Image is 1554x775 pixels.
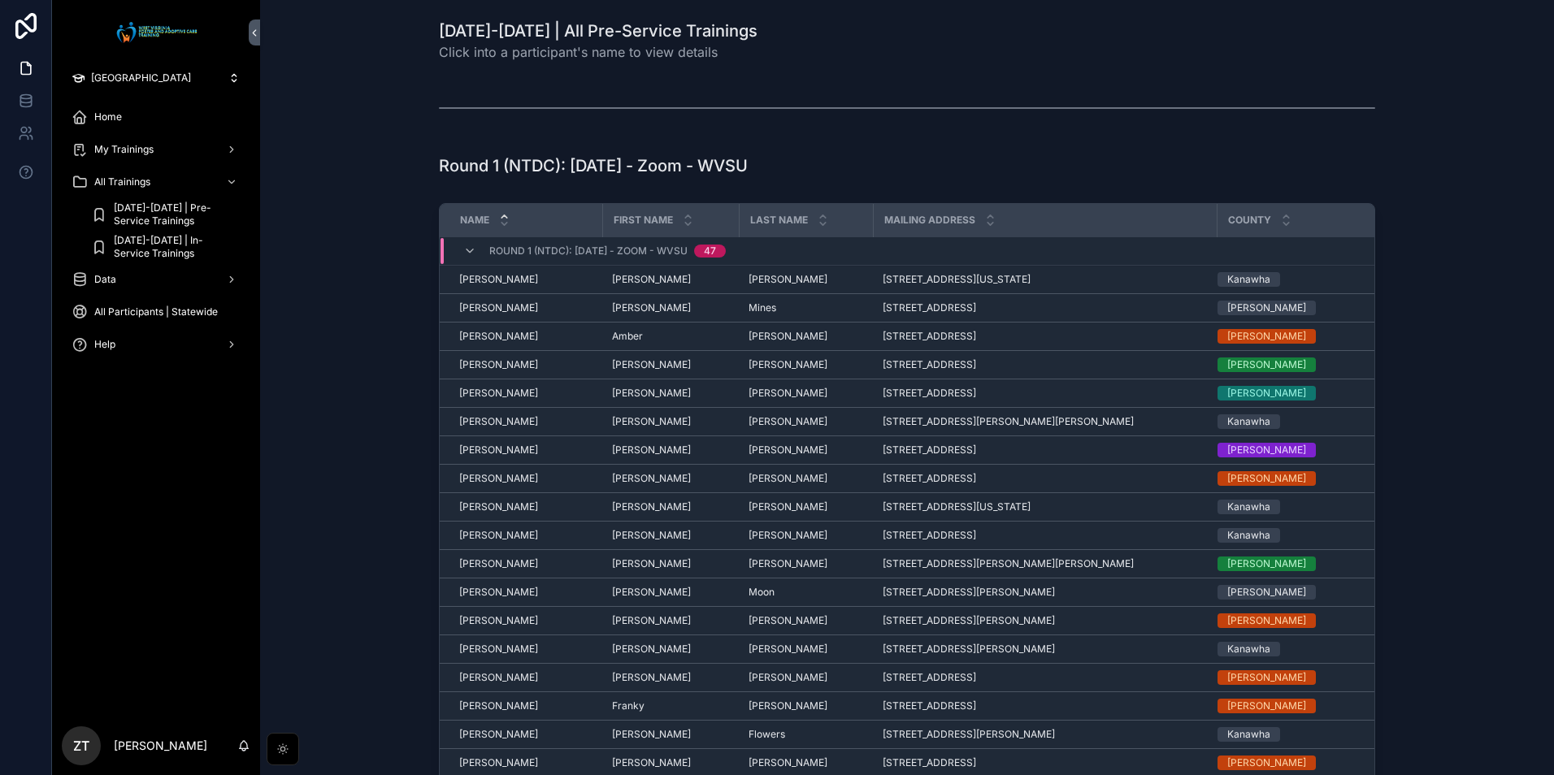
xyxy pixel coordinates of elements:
a: [PERSON_NAME] [612,756,729,769]
span: [PERSON_NAME] [459,728,538,741]
a: [PERSON_NAME] [612,529,729,542]
a: [STREET_ADDRESS][PERSON_NAME][PERSON_NAME] [883,557,1207,570]
span: [PERSON_NAME] [612,529,691,542]
h1: Round 1 (NTDC): [DATE] - Zoom - WVSU [439,154,748,177]
span: [PERSON_NAME] [612,586,691,599]
span: [STREET_ADDRESS] [883,301,976,314]
a: All Trainings [62,167,250,197]
a: Help [62,330,250,359]
a: [STREET_ADDRESS] [883,529,1207,542]
span: [STREET_ADDRESS] [883,358,976,371]
span: All Participants | Statewide [94,305,218,318]
span: [PERSON_NAME] [459,444,538,457]
a: [STREET_ADDRESS] [883,330,1207,343]
div: Kanawha [1227,414,1270,429]
a: [PERSON_NAME] [749,387,863,400]
a: [PERSON_NAME] [459,586,593,599]
a: Franky [612,699,729,712]
a: [PERSON_NAME] [459,387,593,400]
a: [PERSON_NAME] [612,671,729,684]
a: [PERSON_NAME] [612,444,729,457]
a: [DATE]-[DATE] | In-Service Trainings [81,232,250,262]
span: [PERSON_NAME] [749,500,827,513]
span: [PERSON_NAME] [749,756,827,769]
a: [PERSON_NAME] [1218,756,1357,770]
a: [PERSON_NAME] [459,529,593,542]
div: Kanawha [1227,727,1270,742]
span: [PERSON_NAME] [612,728,691,741]
a: [STREET_ADDRESS] [883,387,1207,400]
span: [STREET_ADDRESS] [883,529,976,542]
span: [PERSON_NAME] [459,756,538,769]
a: [STREET_ADDRESS][US_STATE] [883,500,1207,513]
a: [STREET_ADDRESS][PERSON_NAME] [883,643,1207,656]
span: Name [460,214,489,227]
a: [PERSON_NAME] [1218,471,1357,486]
a: [PERSON_NAME] [1218,301,1357,315]
span: [PERSON_NAME] [612,614,691,627]
a: All Participants | Statewide [62,297,250,327]
div: [PERSON_NAME] [1227,471,1306,486]
div: Kanawha [1227,500,1270,514]
span: Help [94,338,115,351]
a: [PERSON_NAME] [459,472,593,485]
span: Moon [749,586,775,599]
span: [PERSON_NAME] [612,301,691,314]
a: [STREET_ADDRESS] [883,756,1207,769]
span: [PERSON_NAME] [459,301,538,314]
span: [PERSON_NAME] [612,671,691,684]
a: [PERSON_NAME] [749,415,863,428]
a: [PERSON_NAME] [459,273,593,286]
div: [PERSON_NAME] [1227,756,1306,770]
a: Amber [612,330,729,343]
span: [PERSON_NAME] [612,557,691,570]
a: [PERSON_NAME] [459,671,593,684]
a: [PERSON_NAME] [459,643,593,656]
span: [PERSON_NAME] [459,273,538,286]
span: [PERSON_NAME] [749,614,827,627]
span: [PERSON_NAME] [749,273,827,286]
div: 47 [704,245,716,258]
span: [PERSON_NAME] [749,529,827,542]
a: [PERSON_NAME] [749,358,863,371]
span: Amber [612,330,643,343]
a: [STREET_ADDRESS] [883,444,1207,457]
a: [PERSON_NAME] [1218,329,1357,344]
span: [PERSON_NAME] [749,387,827,400]
a: [PERSON_NAME] [459,444,593,457]
a: [PERSON_NAME] [612,472,729,485]
span: [PERSON_NAME] [459,643,538,656]
a: [PERSON_NAME] [749,529,863,542]
span: First Name [614,214,673,227]
a: [PERSON_NAME] [1218,357,1357,372]
a: Data [62,265,250,294]
span: [PERSON_NAME] [459,671,538,684]
span: [PERSON_NAME] [749,643,827,656]
div: Kanawha [1227,642,1270,656]
a: [PERSON_NAME] [749,643,863,656]
a: [PERSON_NAME] [612,500,729,513]
a: [PERSON_NAME] [749,444,863,457]
a: [PERSON_NAME] [749,557,863,570]
span: [PERSON_NAME] [459,387,538,400]
span: [STREET_ADDRESS] [883,444,976,457]
span: [PERSON_NAME] [612,387,691,400]
span: [PERSON_NAME] [749,699,827,712]
span: Click into a participant's name to view details [439,42,757,62]
span: [PERSON_NAME] [459,614,538,627]
a: [PERSON_NAME] [612,614,729,627]
span: [PERSON_NAME] [459,529,538,542]
span: [PERSON_NAME] [612,415,691,428]
span: [PERSON_NAME] [612,643,691,656]
span: Data [94,273,116,286]
a: [PERSON_NAME] [749,472,863,485]
span: [PERSON_NAME] [749,444,827,457]
span: [STREET_ADDRESS][PERSON_NAME] [883,728,1055,741]
a: [PERSON_NAME] [1218,613,1357,628]
span: [PERSON_NAME] [612,472,691,485]
span: Home [94,110,122,123]
span: [DATE]-[DATE] | Pre-Service Trainings [114,201,234,227]
div: [PERSON_NAME] [1227,556,1306,571]
span: County [1228,214,1271,227]
span: [PERSON_NAME] [459,557,538,570]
